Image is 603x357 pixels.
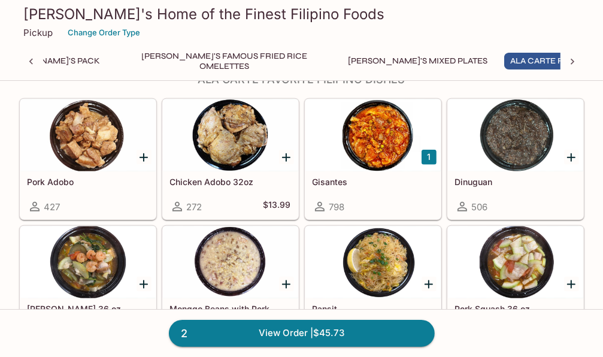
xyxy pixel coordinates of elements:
[472,201,488,213] span: 506
[169,320,435,346] a: 2View Order |$45.73
[20,99,156,220] a: Pork Adobo427
[187,201,202,213] span: 272
[162,226,299,347] a: Monggo Beans with Pork 32oz477$13.99
[329,201,345,213] span: 798
[279,277,294,292] button: Add Monggo Beans with Pork 32oz
[263,199,291,214] h5: $13.99
[170,177,291,187] h5: Chicken Adobo 32oz
[63,23,146,42] button: Change Order Type
[162,99,299,220] a: Chicken Adobo 32oz272$13.99
[422,150,437,165] button: Add Gisantes
[447,99,584,220] a: Dinuguan506
[305,99,441,171] div: Gisantes
[447,226,584,347] a: Pork Squash 36 oz195$15.99
[279,150,294,165] button: Add Chicken Adobo 32oz
[170,304,291,323] h5: Monggo Beans with Pork 32oz
[564,277,579,292] button: Add Pork Squash 36 oz
[20,226,156,298] div: Sari Sari 36 oz
[20,226,156,347] a: [PERSON_NAME] 36 oz1020$15.99
[313,177,434,187] h5: Gisantes
[117,53,332,69] button: [PERSON_NAME]'s Famous Fried Rice Omelettes
[342,53,495,69] button: [PERSON_NAME]'s Mixed Plates
[564,150,579,165] button: Add Dinuguan
[20,99,156,171] div: Pork Adobo
[448,99,583,171] div: Dinuguan
[24,27,53,38] p: Pickup
[305,226,441,298] div: Pansit
[28,177,149,187] h5: Pork Adobo
[24,5,580,23] h3: [PERSON_NAME]'s Home of the Finest Filipino Foods
[305,226,441,347] a: Pansit1235
[313,304,434,314] h5: Pansit
[44,201,60,213] span: 427
[422,277,437,292] button: Add Pansit
[174,325,195,342] span: 2
[163,99,298,171] div: Chicken Adobo 32oz
[455,304,576,314] h5: Pork Squash 36 oz
[163,226,298,298] div: Monggo Beans with Pork 32oz
[137,150,151,165] button: Add Pork Adobo
[448,226,583,298] div: Pork Squash 36 oz
[455,177,576,187] h5: Dinuguan
[305,99,441,220] a: Gisantes798
[28,304,149,314] h5: [PERSON_NAME] 36 oz
[137,277,151,292] button: Add Sari Sari 36 oz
